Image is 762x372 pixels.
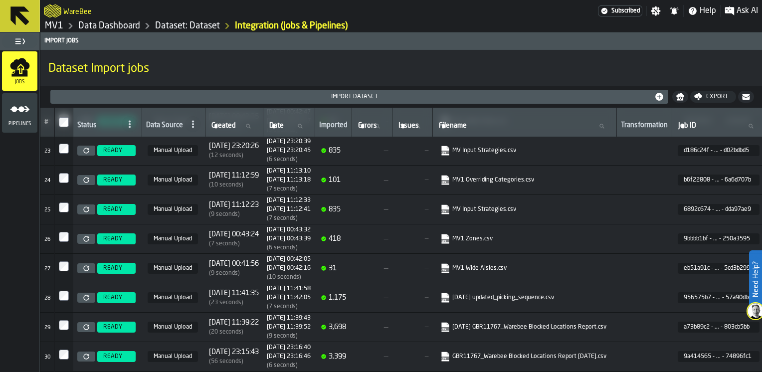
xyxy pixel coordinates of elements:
[329,265,337,272] span: 31
[45,20,63,31] a: link-to-/wh/i/3ccf57d1-1e0c-4a81-a3bb-c2011c5f0d50
[59,144,69,154] input: InputCheckbox-label-react-aria7834679773-:r50:
[44,325,50,331] span: 29
[684,294,752,301] span: 956575b7 - ... - 57a90dbc
[54,93,654,100] div: Import Dataset
[95,233,138,244] a: READY
[209,270,259,277] div: Time between creation and start (import delay / Re-Import)
[678,145,760,156] span: d186c24f-15ad-4ef3-9f1e-6311d02bdbd5
[148,351,198,362] span: Manual Upload
[672,91,688,103] button: button-
[48,59,754,61] h2: Sub Title
[209,329,259,336] div: Time between creation and start (import delay / Re-Import)
[690,91,736,103] button: button-Export
[59,291,69,301] input: InputCheckbox-label-react-aria7834679773-:r57:
[356,120,388,133] input: label
[319,121,348,131] div: Imported
[209,299,259,306] div: Time between creation and start (import delay / Re-Import)
[44,207,50,213] span: 25
[211,122,236,130] span: label
[267,235,311,242] div: Completed at 1753573419101
[146,121,183,131] div: Data Source
[267,362,311,369] div: Import duration (start to completion)
[2,79,37,85] span: Jobs
[676,120,762,133] input: label
[48,61,149,77] span: Dataset Import jobs
[438,320,610,334] span: 2025-07-25 GBR11767_Warebee Blocked Locations Report.csv
[209,152,259,159] div: Time between creation and start (import delay / Re-Import)
[267,226,311,233] div: Started at 1753573412296
[440,263,606,273] a: link-to-https://import.app.warebee.com/eb51a91c-380b-484e-984a-53665cd3b299/input/input.csv?X-Amz...
[95,175,138,186] a: READY
[356,235,388,243] span: —
[396,177,428,184] span: —
[329,177,341,184] span: 101
[209,240,259,247] div: Time between creation and start (import delay / Re-Import)
[95,351,138,362] a: READY
[103,294,122,301] span: READY
[684,5,720,17] label: button-toggle-Help
[267,256,311,263] div: Started at 1753573325991
[678,122,696,130] span: label
[396,265,428,272] span: —
[267,285,311,292] div: Started at 1753440118664
[267,315,311,322] div: Started at 1753439983474
[44,237,50,242] span: 26
[44,266,50,272] span: 27
[440,293,606,303] a: link-to-https://import.app.warebee.com/956575b7-3088-435d-8fdb-650257a90dbc/input/input.csv?X-Amz...
[59,117,69,127] label: InputCheckbox-label-react-aria7834679773-:r3g:
[738,91,754,103] button: button-
[59,202,69,212] input: InputCheckbox-label-react-aria7834679773-:r52:
[59,350,69,360] input: InputCheckbox-label-react-aria7834679773-:r59:
[95,292,138,303] a: READY
[267,186,311,192] div: Import duration (start to completion)
[356,147,388,155] span: —
[148,322,198,333] span: Manual Upload
[95,145,138,156] a: READY
[678,351,760,362] span: 9a414565-35bb-45f1-8ce7-ae5874896fc1
[721,5,762,17] label: button-toggle-Ask AI
[44,149,50,154] span: 23
[44,178,50,184] span: 24
[684,265,752,272] span: eb51a91c - ... - 5cd3b299
[611,7,640,14] span: Subscribed
[356,205,388,213] span: —
[95,263,138,274] a: READY
[267,138,311,145] div: Started at 1753654839027
[438,232,610,246] span: MV1 Zones.csv
[356,353,388,361] span: —
[209,289,259,297] span: [DATE] 11:41:35
[396,235,428,242] span: —
[95,204,138,215] a: READY
[267,177,311,184] div: Completed at 1753611198195
[684,235,752,242] span: 9bbbb1bf - ... - 250a3595
[678,233,760,244] span: 9bbbb1bf-cec2-451d-bef0-3537250a3595
[396,120,428,133] input: label
[737,5,758,17] span: Ask AI
[329,235,341,242] span: 418
[678,322,760,333] span: a73b89c2-0fae-42e9-96e1-1d67803cb5bb
[438,202,610,216] span: MV Input Strategies.csv
[103,265,122,272] span: READY
[267,206,311,213] div: Completed at 1753611161137
[2,51,37,91] li: menu Jobs
[209,319,259,327] span: [DATE] 11:39:22
[598,5,642,16] a: link-to-/wh/i/3ccf57d1-1e0c-4a81-a3bb-c2011c5f0d50/settings/billing
[59,320,69,330] label: InputCheckbox-label-react-aria7834679773-:r58:
[209,201,259,209] span: [DATE] 11:12:23
[148,263,198,274] span: Manual Upload
[267,156,311,163] div: Import duration (start to completion)
[329,147,341,154] span: 835
[440,146,606,156] a: link-to-https://import.app.warebee.com/d186c24f-15ad-4ef3-9f1e-6311d02bdbd5/input/input.csv?X-Amz...
[267,333,311,340] div: Import duration (start to completion)
[396,324,428,331] span: —
[439,122,467,130] span: label
[59,173,69,183] input: InputCheckbox-label-react-aria7834679773-:r51:
[148,175,198,186] span: Manual Upload
[621,121,668,131] div: Transformation
[95,322,138,333] a: READY
[358,122,377,130] span: label
[267,353,311,360] div: Completed at 1747088206454
[40,50,762,86] div: title-Dataset Import jobs
[396,294,428,301] span: —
